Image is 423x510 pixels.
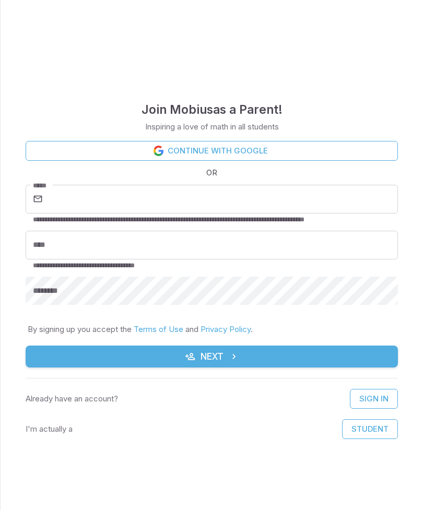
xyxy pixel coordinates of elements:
p: I'm actually a [26,423,73,435]
a: Privacy Policy [201,324,251,334]
button: Student [342,419,398,439]
a: Sign In [350,389,398,409]
p: By signing up you accept the and . [28,324,396,335]
h4: Join Mobius as a Parent ! [142,100,283,119]
button: Next [26,346,398,367]
a: Terms of Use [134,324,183,334]
p: Inspiring a love of math in all students [145,121,279,133]
span: OR [204,167,220,179]
p: Already have an account? [26,393,118,405]
a: Continue with Google [26,141,398,161]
